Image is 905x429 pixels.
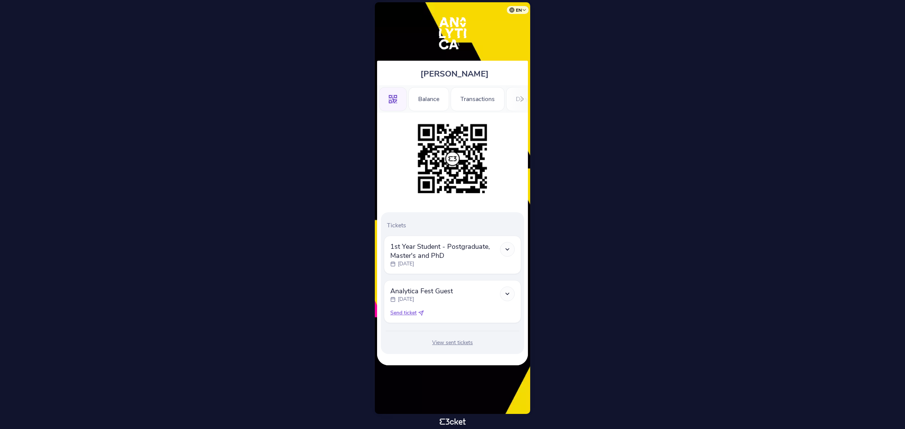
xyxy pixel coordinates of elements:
span: Send ticket [390,309,417,317]
span: [PERSON_NAME] [420,68,489,80]
a: Transactions [451,94,505,103]
span: Analytica Fest Guest [390,287,453,296]
p: [DATE] [398,260,414,268]
p: Tickets [387,221,521,230]
p: [DATE] [398,296,414,303]
div: Transactions [451,87,505,111]
span: 1st Year Student - Postgraduate, Master's and PhD [390,242,500,260]
div: View sent tickets [384,339,521,346]
div: Balance [408,87,449,111]
a: Balance [408,94,449,103]
img: 845d91fb635e4a779c38fed53e7317d4.png [414,120,491,197]
img: Analytica Fest 2025 - Sep 6th [429,10,476,57]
